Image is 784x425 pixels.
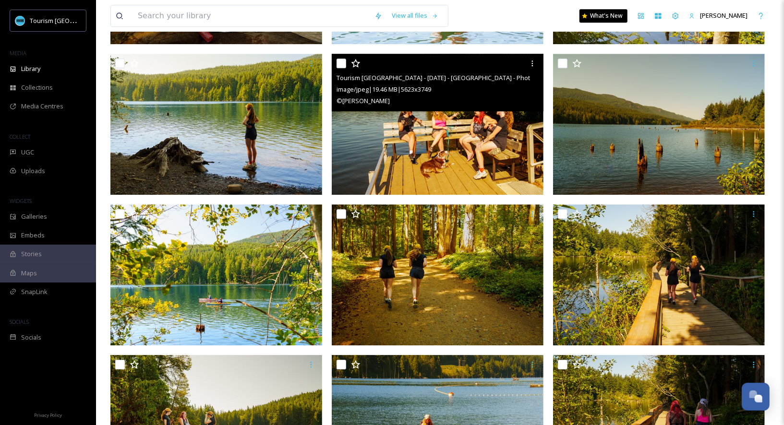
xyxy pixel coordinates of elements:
img: tourism_nanaimo_logo.jpeg [15,16,25,25]
span: SnapLink [21,287,48,296]
span: Collections [21,83,53,92]
a: Privacy Policy [34,409,62,420]
span: image/jpeg | 19.46 MB | 5623 x 3749 [337,85,431,94]
span: WIDGETS [10,197,32,204]
img: Tourism Nanaimo - August 2025 - Westwood Lake - Photos by Justin Parsons @NaturalSupernatural - 1... [332,204,543,345]
span: Stories [21,249,42,259]
span: SOCIALS [10,318,29,325]
a: [PERSON_NAME] [684,6,752,25]
span: COLLECT [10,133,30,140]
span: [PERSON_NAME] [700,11,748,20]
a: View all files [387,6,443,25]
span: Uploads [21,166,45,176]
img: Tourism Nanaimo - August 2025 - Westwood Lake - Photos by Justin Parsons @NaturalSupernatural - 9... [110,54,322,195]
span: UGC [21,148,34,157]
span: Library [21,64,40,73]
span: Tourism [GEOGRAPHIC_DATA] [30,16,116,25]
a: What's New [579,9,627,23]
button: Open Chat [742,383,770,411]
img: Tourism Nanaimo - August 2025 - Westwood Lake - Photos by Justin Parsons @NaturalSupernatural - 1... [332,54,543,195]
span: Privacy Policy [34,412,62,418]
img: Tourism Nanaimo - August 2025 - Westwood Lake - Photos by Justin Parsons @NaturalSupernatural - 4... [553,204,765,345]
span: MEDIA [10,49,26,57]
span: Socials [21,333,41,342]
span: Embeds [21,231,45,240]
span: Tourism [GEOGRAPHIC_DATA] - [DATE] - [GEOGRAPHIC_DATA] - Photos by [PERSON_NAME] @NaturalSupernat... [337,73,682,82]
input: Search your library [133,5,370,26]
span: Maps [21,269,37,278]
span: Galleries [21,212,47,221]
span: © [PERSON_NAME] [337,96,390,105]
span: Media Centres [21,102,63,111]
img: Tourism Nanaimo - August 2025 - Westwood Lake - Photos by Justin Parsons @NaturalSupernatural - 7... [110,204,322,345]
img: Tourism Nanaimo - August 2025 - Westwood Lake - Photos by Justin Parsons @NaturalSupernatural - 1... [553,54,765,195]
